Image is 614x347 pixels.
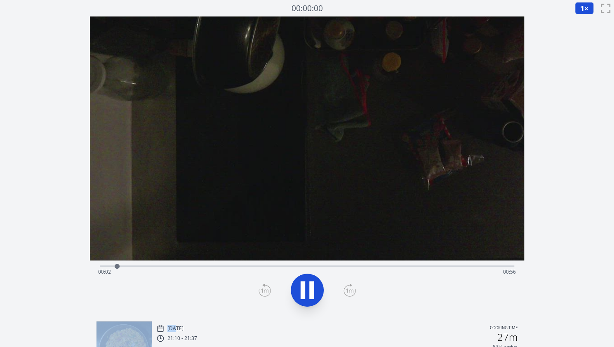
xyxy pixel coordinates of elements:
h2: 27m [497,332,518,342]
button: 1× [575,2,594,14]
p: [DATE] [167,325,183,332]
span: 1 [580,3,584,13]
span: 00:56 [503,268,516,275]
span: 00:02 [98,268,111,275]
p: 21:10 - 21:37 [167,335,197,342]
a: 00:00:00 [292,2,323,14]
p: Cooking time [490,325,518,332]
